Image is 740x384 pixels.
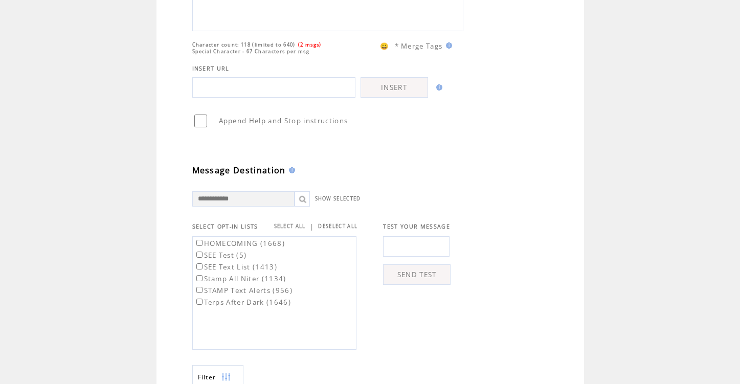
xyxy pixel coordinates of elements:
[443,42,452,49] img: help.gif
[395,41,443,51] span: * Merge Tags
[192,48,310,55] span: Special Character - 67 Characters per msg
[196,263,203,269] input: SEE Text List (1413)
[194,239,285,248] label: HOMECOMING (1668)
[196,252,203,258] input: SEE Test (5)
[380,41,389,51] span: 😀
[286,167,295,173] img: help.gif
[315,195,361,202] a: SHOW SELECTED
[433,84,442,91] img: help.gif
[194,262,278,272] label: SEE Text List (1413)
[196,240,203,246] input: HOMECOMING (1668)
[310,222,314,231] span: |
[274,223,306,230] a: SELECT ALL
[318,223,357,230] a: DESELECT ALL
[361,77,428,98] a: INSERT
[194,298,291,307] label: Terps After Dark (1646)
[192,223,258,230] span: SELECT OPT-IN LISTS
[194,251,247,260] label: SEE Test (5)
[383,223,450,230] span: TEST YOUR MESSAGE
[196,275,203,281] input: Stamp All Niter (1134)
[192,165,286,176] span: Message Destination
[194,274,286,283] label: Stamp All Niter (1134)
[196,287,203,293] input: STAMP Text Alerts (956)
[219,116,348,125] span: Append Help and Stop instructions
[383,264,451,285] a: SEND TEST
[196,299,203,305] input: Terps After Dark (1646)
[192,65,230,72] span: INSERT URL
[198,373,216,381] span: Show filters
[192,41,296,48] span: Character count: 118 (limited to 640)
[194,286,293,295] label: STAMP Text Alerts (956)
[298,41,322,48] span: (2 msgs)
